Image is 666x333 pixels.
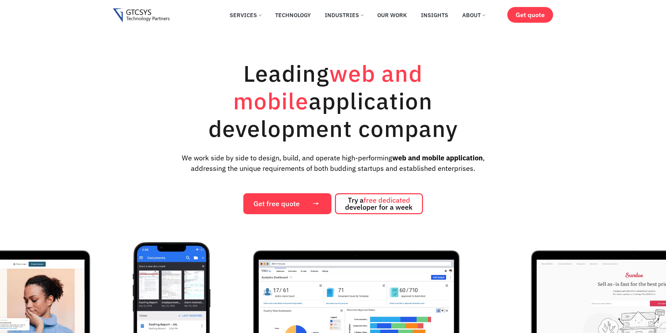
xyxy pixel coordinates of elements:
span: Get free quote [253,200,300,207]
a: Technology [270,7,316,23]
a: Services [224,7,266,23]
a: Get free quote [243,193,331,214]
img: Gtcsys logo [113,8,170,23]
span: web and mobile [233,58,423,116]
strong: web and mobile application [392,153,483,162]
a: Industries [320,7,368,23]
span: Get quote [516,11,545,19]
a: Our Work [372,7,412,23]
h1: Leading application development company [176,59,490,142]
a: Try afree dedicated developer for a week [335,193,423,214]
a: Get quote [507,7,553,23]
a: About [457,7,490,23]
span: Try a developer for a week [345,197,413,211]
span: free dedicated [364,195,410,205]
p: We work side by side to design, build, and operate high-performing , addressing the unique requir... [170,153,496,174]
a: Insights [416,7,453,23]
